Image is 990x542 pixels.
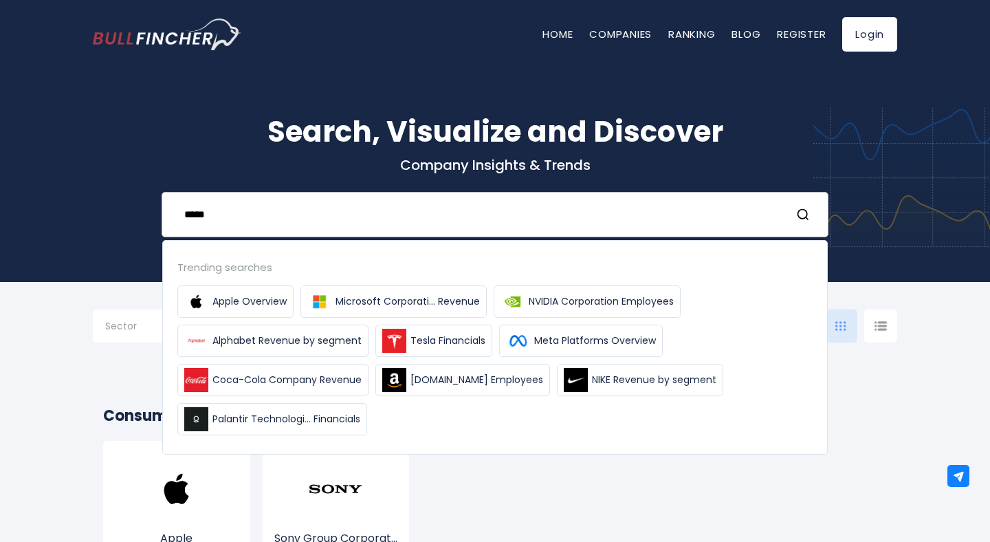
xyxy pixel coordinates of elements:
span: NIKE Revenue by segment [592,373,716,387]
button: Search [796,206,814,224]
div: Trending searches [177,259,813,275]
a: Ranking [668,27,715,41]
span: Sector [105,320,137,332]
a: Alphabet Revenue by segment [177,325,368,357]
span: [DOMAIN_NAME] Employees [410,373,543,387]
img: AAPL.png [149,462,204,517]
span: Tesla Financials [410,334,485,348]
a: Palantir Technologi... Financials [177,403,367,435]
span: Palantir Technologi... Financials [212,412,360,426]
img: icon-comp-grid.svg [835,321,846,331]
a: Meta Platforms Overview [499,325,663,357]
a: NIKE Revenue by segment [557,364,723,396]
a: Tesla Financials [375,325,492,357]
img: Bullfincher logo [93,19,241,50]
h2: Consumer Electronics [103,404,887,427]
span: Apple Overview [212,294,287,309]
span: Microsoft Corporati... Revenue [335,294,480,309]
img: SONY.png [308,462,363,517]
span: Coca-Cola Company Revenue [212,373,362,387]
h1: Search, Visualize and Discover [93,110,897,153]
a: Go to homepage [93,19,241,50]
span: Meta Platforms Overview [534,334,656,348]
a: [DOMAIN_NAME] Employees [375,364,550,396]
span: NVIDIA Corporation Employees [529,294,674,309]
a: Companies [589,27,652,41]
a: Blog [731,27,760,41]
img: icon-comp-list-view.svg [874,321,887,331]
span: Alphabet Revenue by segment [212,334,362,348]
a: Apple Overview [177,285,294,318]
a: Login [842,17,897,52]
input: Selection [105,315,193,340]
a: Coca-Cola Company Revenue [177,364,368,396]
a: Home [542,27,573,41]
p: Company Insights & Trends [93,156,897,174]
a: NVIDIA Corporation Employees [494,285,681,318]
a: Register [777,27,826,41]
a: Microsoft Corporati... Revenue [300,285,487,318]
